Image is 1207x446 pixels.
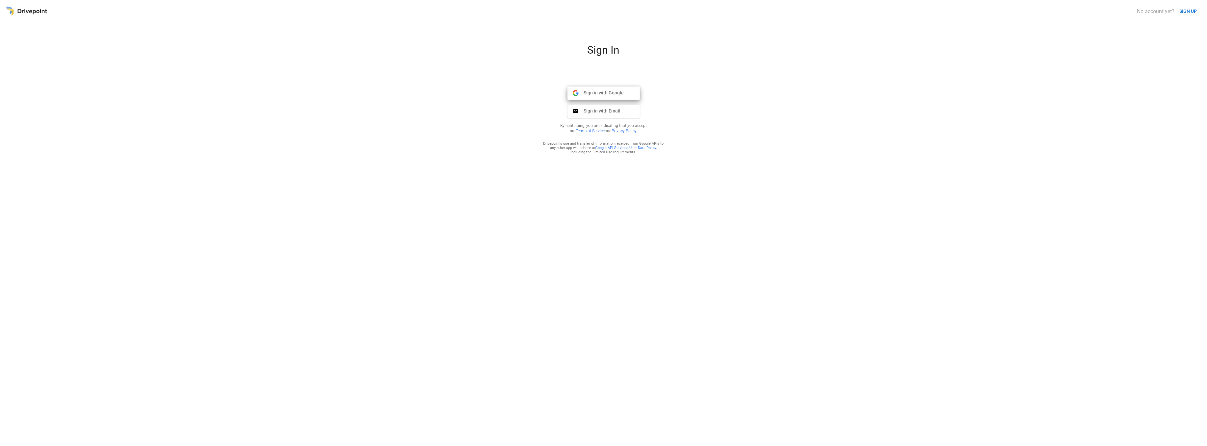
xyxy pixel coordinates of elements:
span: Sign in with Email [579,108,621,114]
a: Privacy Policy [612,129,636,133]
a: Terms of Service [576,129,605,133]
span: Sign in with Google [579,90,624,96]
p: By continuing, you are indicating that you accept our and . [552,123,655,134]
div: Drivepoint's use and transfer of information received from Google APIs to any other app will adhe... [543,141,664,154]
a: Google API Services User Data Policy [595,146,656,150]
div: No account yet? [1137,8,1174,14]
button: SIGN UP [1177,5,1199,17]
div: Sign In [525,44,683,62]
button: Sign in with Email [567,105,640,118]
button: Sign in with Google [567,87,640,100]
